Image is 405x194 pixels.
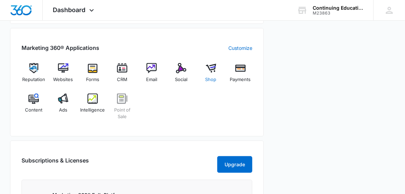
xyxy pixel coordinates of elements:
span: Social [175,76,187,83]
span: Email [146,76,157,83]
h2: Marketing 360® Applications [22,44,99,52]
button: Upgrade [217,156,252,173]
a: Intelligence [81,94,104,125]
a: Customize [228,44,252,52]
a: CRM [110,63,134,88]
span: Reputation [22,76,45,83]
span: Intelligence [81,107,105,114]
a: Content [22,94,45,125]
a: Websites [51,63,75,88]
a: Reputation [22,63,45,88]
a: Email [140,63,164,88]
a: Point of Sale [110,94,134,125]
span: Ads [59,107,67,114]
a: Social [169,63,193,88]
span: Websites [53,76,73,83]
div: account id [313,11,363,16]
span: CRM [117,76,127,83]
span: Shop [205,76,217,83]
a: Forms [81,63,104,88]
a: Shop [199,63,223,88]
h2: Subscriptions & Licenses [22,156,89,170]
span: Content [25,107,42,114]
div: account name [313,5,363,11]
span: Payments [230,76,251,83]
span: Point of Sale [110,107,134,120]
span: Dashboard [53,6,86,14]
a: Payments [228,63,252,88]
a: Ads [51,94,75,125]
span: Forms [86,76,99,83]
